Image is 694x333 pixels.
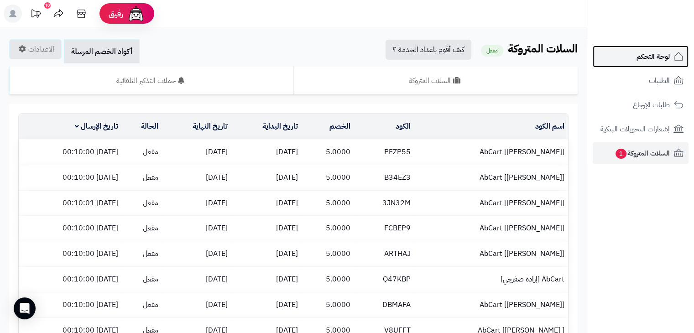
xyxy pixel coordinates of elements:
[354,241,415,266] td: ARTHAJ
[19,267,122,292] td: [DATE] 00:10:00
[414,191,568,216] td: AbCart [[PERSON_NAME]]
[122,191,162,216] td: مفعل
[593,46,689,68] a: لوحة التحكم
[9,39,62,59] a: الاعدادات
[302,241,354,266] td: 5.0000
[19,216,122,241] td: [DATE] 00:10:00
[481,45,503,57] small: مفعل
[293,67,578,95] a: السلات المتروكة
[44,2,51,9] div: 10
[354,191,415,216] td: 3JN32M
[593,94,689,116] a: طلبات الإرجاع
[354,165,415,190] td: B34EZ3
[14,297,36,319] div: Open Intercom Messenger
[600,123,670,135] span: إشعارات التحويلات البنكية
[414,267,568,292] td: AbCart [إرادة صفرجي]
[162,191,231,216] td: [DATE]
[122,216,162,241] td: مفعل
[19,292,122,317] td: [DATE] 00:10:00
[649,74,670,87] span: الطلبات
[122,140,162,165] td: مفعل
[162,216,231,241] td: [DATE]
[19,165,122,190] td: [DATE] 00:10:00
[19,191,122,216] td: [DATE] 00:10:01
[122,241,162,266] td: مفعل
[19,241,122,266] td: [DATE] 00:10:00
[329,121,350,132] a: الخصم
[637,50,670,63] span: لوحة التحكم
[127,5,145,23] img: ai-face.png
[593,70,689,92] a: الطلبات
[141,121,158,132] a: الحالة
[414,292,568,317] td: AbCart [[PERSON_NAME]]
[231,241,302,266] td: [DATE]
[414,216,568,241] td: AbCart [[PERSON_NAME]]
[231,216,302,241] td: [DATE]
[414,140,568,165] td: AbCart [[PERSON_NAME]]
[593,142,689,164] a: السلات المتروكة1
[122,267,162,292] td: مفعل
[231,292,302,317] td: [DATE]
[302,292,354,317] td: 5.0000
[302,140,354,165] td: 5.0000
[162,241,231,266] td: [DATE]
[109,8,123,19] span: رفيق
[231,267,302,292] td: [DATE]
[414,165,568,190] td: AbCart [[PERSON_NAME]]
[122,165,162,190] td: مفعل
[386,40,471,60] a: كيف أقوم باعداد الخدمة ؟
[354,292,415,317] td: DBMAFA
[616,149,626,159] span: 1
[162,292,231,317] td: [DATE]
[508,41,578,57] b: السلات المتروكة
[231,191,302,216] td: [DATE]
[122,292,162,317] td: مفعل
[396,121,411,132] a: الكود
[302,267,354,292] td: 5.0000
[615,147,670,160] span: السلات المتروكة
[75,121,118,132] a: تاريخ الإرسال
[24,5,47,25] a: تحديثات المنصة
[302,216,354,241] td: 5.0000
[302,191,354,216] td: 5.0000
[64,39,140,63] a: أكواد الخصم المرسلة
[535,121,564,132] a: اسم الكود
[262,121,298,132] a: تاريخ البداية
[162,267,231,292] td: [DATE]
[162,165,231,190] td: [DATE]
[593,118,689,140] a: إشعارات التحويلات البنكية
[193,121,228,132] a: تاريخ النهاية
[354,140,415,165] td: PFZP55
[19,140,122,165] td: [DATE] 00:10:00
[231,165,302,190] td: [DATE]
[414,241,568,266] td: AbCart [[PERSON_NAME]]
[162,140,231,165] td: [DATE]
[354,267,415,292] td: Q47KBP
[302,165,354,190] td: 5.0000
[9,67,293,95] a: حملات التذكير التلقائية
[633,99,670,111] span: طلبات الإرجاع
[354,216,415,241] td: FCBEP9
[231,140,302,165] td: [DATE]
